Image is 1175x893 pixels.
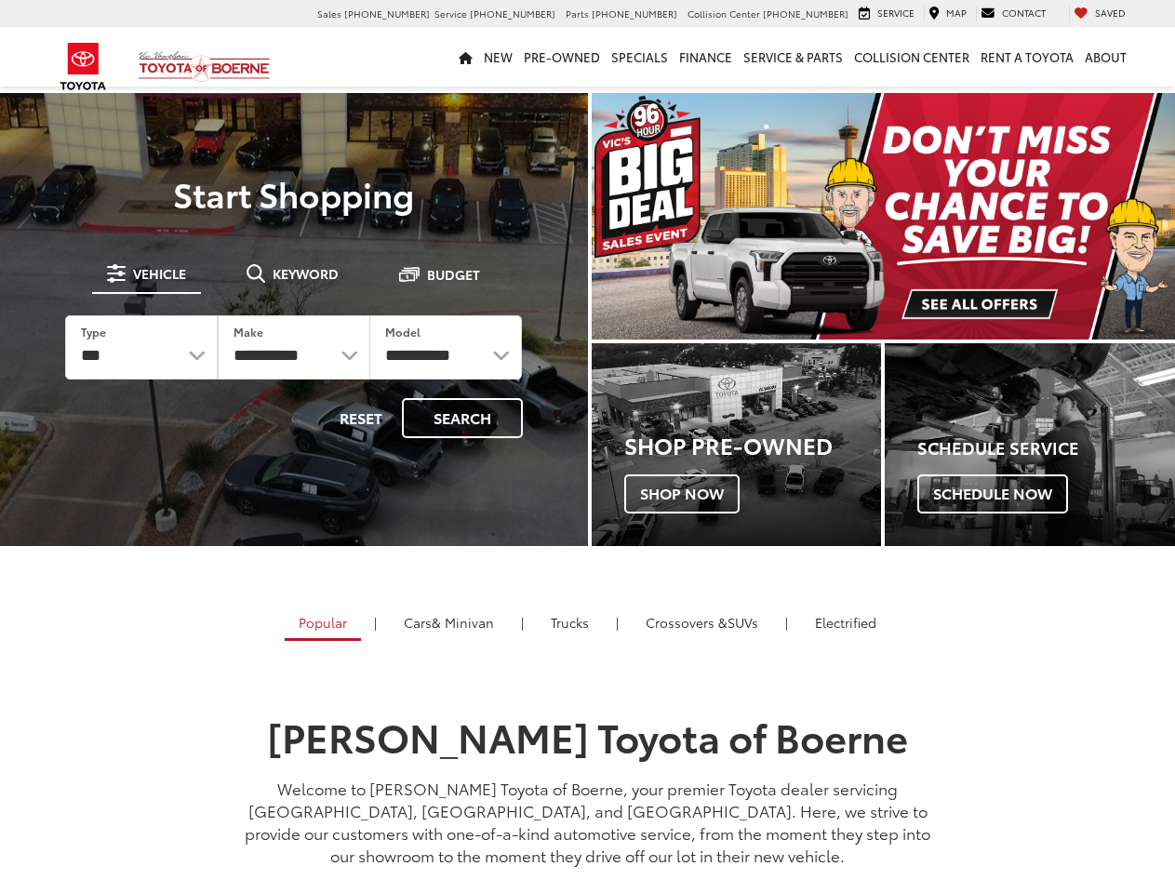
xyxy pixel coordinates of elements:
a: My Saved Vehicles [1069,6,1130,22]
span: Budget [427,268,480,281]
span: Contact [1002,6,1046,20]
a: Service & Parts: Opens in a new tab [738,27,848,87]
p: Start Shopping [39,175,549,212]
p: Welcome to [PERSON_NAME] Toyota of Boerne, your premier Toyota dealer servicing [GEOGRAPHIC_DATA]... [239,777,937,866]
button: Reset [324,398,398,438]
button: Search [402,398,523,438]
span: Sales [317,7,341,20]
span: Crossovers & [646,613,728,632]
li: | [611,613,623,632]
a: Trucks [537,606,603,638]
h3: Shop Pre-Owned [624,433,882,457]
span: [PHONE_NUMBER] [344,7,430,20]
a: SUVs [632,606,772,638]
div: Toyota [885,343,1175,546]
img: Vic Vaughan Toyota of Boerne [138,50,271,83]
h1: [PERSON_NAME] Toyota of Boerne [239,714,937,757]
span: Collision Center [688,7,760,20]
a: Electrified [801,606,890,638]
a: Service [854,6,919,22]
label: Model [385,324,421,340]
span: [PHONE_NUMBER] [470,7,555,20]
div: Toyota [592,343,882,546]
a: Finance [674,27,738,87]
span: Shop Now [624,474,740,513]
span: & Minivan [432,613,494,632]
span: Service [434,7,467,20]
a: About [1079,27,1132,87]
span: Parts [566,7,589,20]
h4: Schedule Service [917,439,1175,458]
a: Contact [976,6,1050,22]
img: Toyota [48,36,118,97]
a: Pre-Owned [518,27,606,87]
a: Map [924,6,971,22]
span: Saved [1095,6,1126,20]
li: | [369,613,381,632]
span: Keyword [273,267,339,280]
a: Shop Pre-Owned Shop Now [592,343,882,546]
span: Service [877,6,915,20]
span: [PHONE_NUMBER] [592,7,677,20]
a: Cars [390,606,508,638]
a: New [478,27,518,87]
li: | [781,613,793,632]
a: Rent a Toyota [975,27,1079,87]
a: Home [453,27,478,87]
span: Map [946,6,967,20]
a: Collision Center [848,27,975,87]
span: Vehicle [133,267,186,280]
a: Schedule Service Schedule Now [885,343,1175,546]
span: [PHONE_NUMBER] [763,7,848,20]
span: Schedule Now [917,474,1068,513]
a: Popular [285,606,361,641]
label: Type [81,324,106,340]
a: Specials [606,27,674,87]
li: | [516,613,528,632]
label: Make [234,324,263,340]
